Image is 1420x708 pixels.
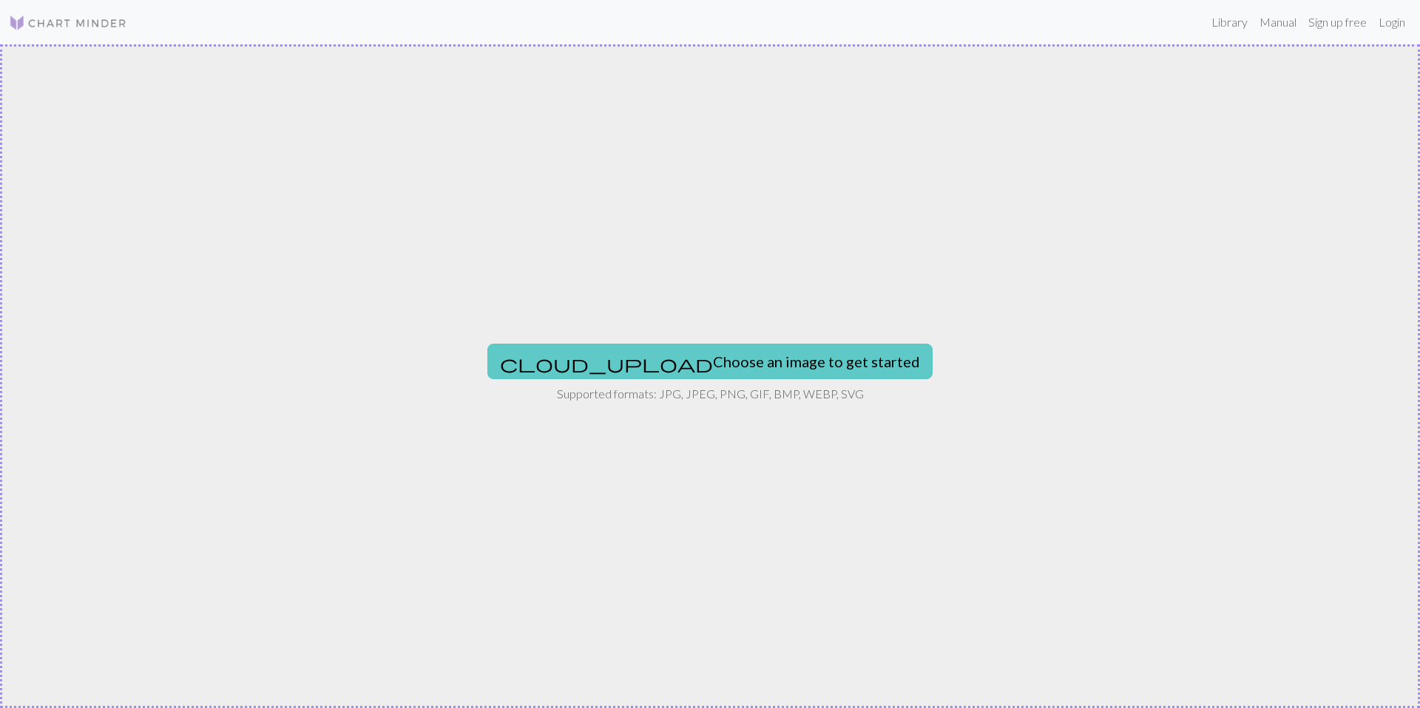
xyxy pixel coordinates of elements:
[1302,7,1373,37] a: Sign up free
[9,14,127,32] img: Logo
[557,385,864,403] p: Supported formats: JPG, JPEG, PNG, GIF, BMP, WEBP, SVG
[500,353,713,374] span: cloud_upload
[1206,7,1254,37] a: Library
[487,344,933,379] button: Choose an image to get started
[1254,7,1302,37] a: Manual
[1373,7,1411,37] a: Login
